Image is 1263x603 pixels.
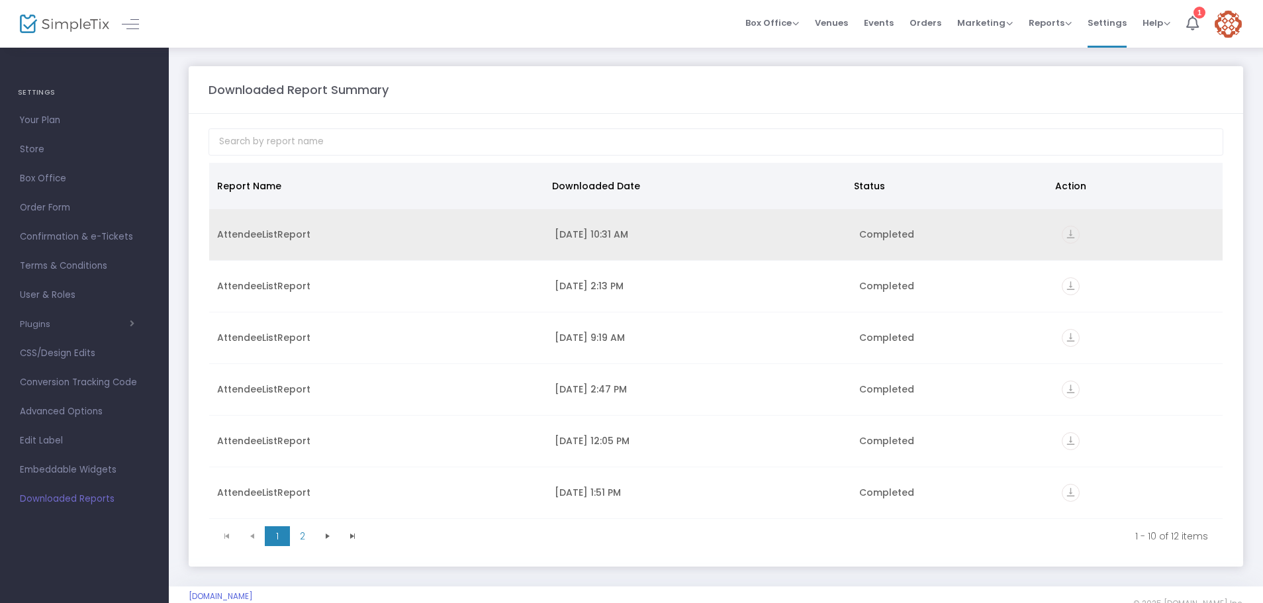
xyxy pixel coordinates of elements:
[217,486,539,499] div: AttendeeListReport
[1062,484,1080,502] i: vertical_align_bottom
[217,279,539,293] div: AttendeeListReport
[20,228,149,246] span: Confirmation & e-Tickets
[745,17,799,29] span: Box Office
[217,228,539,241] div: AttendeeListReport
[217,331,539,344] div: AttendeeListReport
[265,526,290,546] span: Page 1
[555,486,843,499] div: 6/11/2025 1:51 PM
[1062,277,1080,295] i: vertical_align_bottom
[1062,488,1080,501] a: vertical_align_bottom
[1062,381,1080,398] i: vertical_align_bottom
[1193,7,1205,19] div: 1
[20,403,149,420] span: Advanced Options
[1062,432,1215,450] div: https://go.SimpleTix.com/8pcif
[1062,333,1080,346] a: vertical_align_bottom
[20,319,134,330] button: Plugins
[20,432,149,449] span: Edit Label
[1047,163,1215,209] th: Action
[859,279,1046,293] div: Completed
[348,531,358,541] span: Go to the last page
[20,287,149,304] span: User & Roles
[910,6,941,40] span: Orders
[859,383,1046,396] div: Completed
[20,461,149,479] span: Embeddable Widgets
[340,526,365,546] span: Go to the last page
[20,257,149,275] span: Terms & Conditions
[217,434,539,447] div: AttendeeListReport
[846,163,1047,209] th: Status
[315,526,340,546] span: Go to the next page
[209,128,1223,156] input: Search by report name
[1062,385,1080,398] a: vertical_align_bottom
[555,228,843,241] div: 9/17/2025 10:31 AM
[20,345,149,362] span: CSS/Design Edits
[322,531,333,541] span: Go to the next page
[544,163,846,209] th: Downloaded Date
[1062,381,1215,398] div: https://go.SimpleTix.com/7lcnl
[20,490,149,508] span: Downloaded Reports
[815,6,848,40] span: Venues
[18,79,151,106] h4: SETTINGS
[1062,484,1215,502] div: https://go.SimpleTix.com/92dtf
[375,530,1208,543] kendo-pager-info: 1 - 10 of 12 items
[555,279,843,293] div: 9/2/2025 2:13 PM
[1062,436,1080,449] a: vertical_align_bottom
[209,163,1223,520] div: Data table
[859,331,1046,344] div: Completed
[859,228,1046,241] div: Completed
[1029,17,1072,29] span: Reports
[555,331,843,344] div: 8/13/2025 9:19 AM
[555,434,843,447] div: 7/15/2025 12:05 PM
[1088,6,1127,40] span: Settings
[1062,281,1080,295] a: vertical_align_bottom
[1143,17,1170,29] span: Help
[209,163,544,209] th: Report Name
[859,486,1046,499] div: Completed
[859,434,1046,447] div: Completed
[20,141,149,158] span: Store
[1062,226,1215,244] div: https://go.SimpleTix.com/4qjax
[209,81,389,99] m-panel-title: Downloaded Report Summary
[555,383,843,396] div: 7/16/2025 2:47 PM
[957,17,1013,29] span: Marketing
[864,6,894,40] span: Events
[1062,432,1080,450] i: vertical_align_bottom
[1062,329,1080,347] i: vertical_align_bottom
[20,374,149,391] span: Conversion Tracking Code
[1062,277,1215,295] div: https://go.SimpleTix.com/zpfy5
[20,199,149,216] span: Order Form
[290,526,315,546] span: Page 2
[1062,226,1080,244] i: vertical_align_bottom
[1062,329,1215,347] div: https://go.SimpleTix.com/2bch8
[189,591,253,602] a: [DOMAIN_NAME]
[20,112,149,129] span: Your Plan
[217,383,539,396] div: AttendeeListReport
[20,170,149,187] span: Box Office
[1062,230,1080,243] a: vertical_align_bottom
